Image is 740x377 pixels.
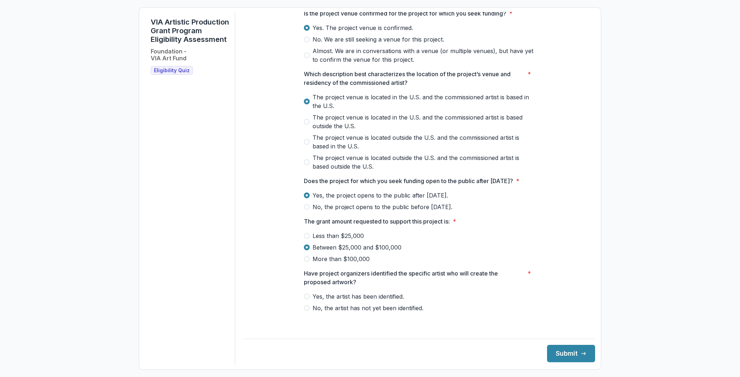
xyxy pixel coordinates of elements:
span: The project venue is located in the U.S. and the commissioned artist is based outside the U.S. [313,113,535,130]
button: Submit [547,345,595,362]
span: More than $100,000 [313,255,370,263]
span: Between $25,000 and $100,000 [313,243,401,252]
span: No, the project opens to the public before [DATE]. [313,203,452,211]
span: Yes, the project opens to the public after [DATE]. [313,191,448,200]
span: Yes, the artist has been identified. [313,292,404,301]
span: Yes. The project venue is confirmed. [313,23,413,32]
span: The project venue is located in the U.S. and the commissioned artist is based in the U.S. [313,93,535,110]
p: Is the project venue confirmed for the project for which you seek funding? [304,9,506,18]
span: Less than $25,000 [313,231,364,240]
span: No. We are still seeking a venue for this project. [313,35,444,44]
p: The grant amount requested to support this project is: [304,217,450,226]
span: No, the artist has not yet been identified. [313,304,423,312]
h2: Foundation - VIA Art Fund [151,48,186,62]
p: Does the project for which you seek funding open to the public after [DATE]? [304,177,513,185]
p: Have project organizers identified the specific artist who will create the proposed artwork? [304,269,525,286]
span: The project venue is located outside the U.S. and the commissioned artist is based in the U.S. [313,133,535,151]
span: Eligibility Quiz [154,68,190,74]
h1: VIA Artistic Production Grant Program Eligibility Assessment [151,18,229,44]
p: Which description best characterizes the location of the project’s venue and residency of the com... [304,70,525,87]
span: The project venue is located outside the U.S. and the commissioned artist is based outside the U.S. [313,153,535,171]
span: Almost. We are in conversations with a venue (or multiple venues), but have yet to confirm the ve... [313,47,535,64]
